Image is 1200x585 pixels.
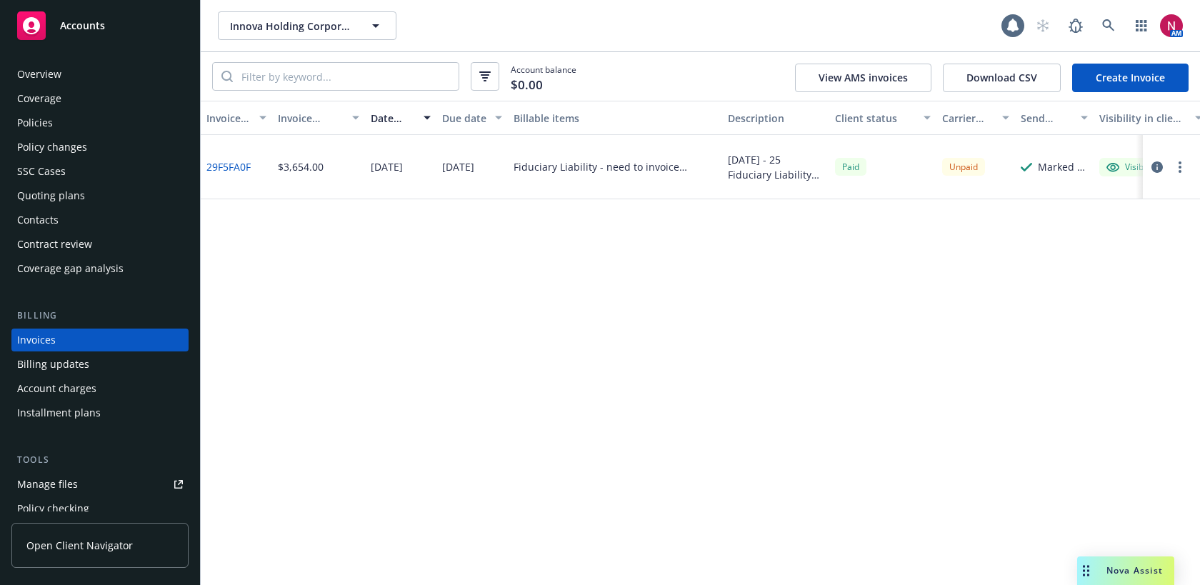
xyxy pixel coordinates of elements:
[436,101,508,135] button: Due date
[17,401,101,424] div: Installment plans
[11,160,189,183] a: SSC Cases
[936,101,1015,135] button: Carrier status
[728,152,824,182] div: [DATE] - 25 Fiduciary Liability policy
[230,19,354,34] span: Innova Holding Corporation
[206,111,251,126] div: Invoice ID
[221,71,233,82] svg: Search
[514,111,716,126] div: Billable items
[278,111,344,126] div: Invoice amount
[218,11,396,40] button: Innova Holding Corporation
[201,101,272,135] button: Invoice ID
[11,329,189,351] a: Invoices
[442,159,474,174] div: [DATE]
[17,184,85,207] div: Quoting plans
[26,538,133,553] span: Open Client Navigator
[514,159,716,174] div: Fiduciary Liability - need to invoice annually for $1827 on [DATE], [DATE] - 105847533
[11,497,189,520] a: Policy checking
[60,20,105,31] span: Accounts
[371,111,415,126] div: Date issued
[442,111,486,126] div: Due date
[1106,564,1163,576] span: Nova Assist
[11,6,189,46] a: Accounts
[1021,111,1072,126] div: Send result
[508,101,722,135] button: Billable items
[11,184,189,207] a: Quoting plans
[11,111,189,134] a: Policies
[233,63,459,90] input: Filter by keyword...
[17,233,92,256] div: Contract review
[17,111,53,134] div: Policies
[17,473,78,496] div: Manage files
[1038,159,1088,174] div: Marked as sent
[728,111,824,126] div: Description
[11,401,189,424] a: Installment plans
[17,136,87,159] div: Policy changes
[11,136,189,159] a: Policy changes
[11,353,189,376] a: Billing updates
[795,64,931,92] button: View AMS invoices
[11,209,189,231] a: Contacts
[17,160,66,183] div: SSC Cases
[371,159,403,174] div: [DATE]
[17,353,89,376] div: Billing updates
[1077,556,1095,585] div: Drag to move
[11,377,189,400] a: Account charges
[206,159,251,174] a: 29F5FA0F
[1077,556,1174,585] button: Nova Assist
[11,309,189,323] div: Billing
[17,87,61,110] div: Coverage
[942,111,994,126] div: Carrier status
[1072,64,1189,92] a: Create Invoice
[17,63,61,86] div: Overview
[11,63,189,86] a: Overview
[11,453,189,467] div: Tools
[1029,11,1057,40] a: Start snowing
[17,377,96,400] div: Account charges
[11,473,189,496] a: Manage files
[942,158,985,176] div: Unpaid
[835,111,915,126] div: Client status
[278,159,324,174] div: $3,654.00
[17,329,56,351] div: Invoices
[835,158,866,176] div: Paid
[829,101,936,135] button: Client status
[17,257,124,280] div: Coverage gap analysis
[11,233,189,256] a: Contract review
[511,76,543,94] span: $0.00
[1160,14,1183,37] img: photo
[1127,11,1156,40] a: Switch app
[272,101,365,135] button: Invoice amount
[722,101,829,135] button: Description
[1099,111,1186,126] div: Visibility in client dash
[511,64,576,89] span: Account balance
[17,497,89,520] div: Policy checking
[365,101,436,135] button: Date issued
[943,64,1061,92] button: Download CSV
[11,87,189,110] a: Coverage
[1106,161,1151,174] div: Visible
[1015,101,1094,135] button: Send result
[17,209,59,231] div: Contacts
[1094,11,1123,40] a: Search
[11,257,189,280] a: Coverage gap analysis
[1061,11,1090,40] a: Report a Bug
